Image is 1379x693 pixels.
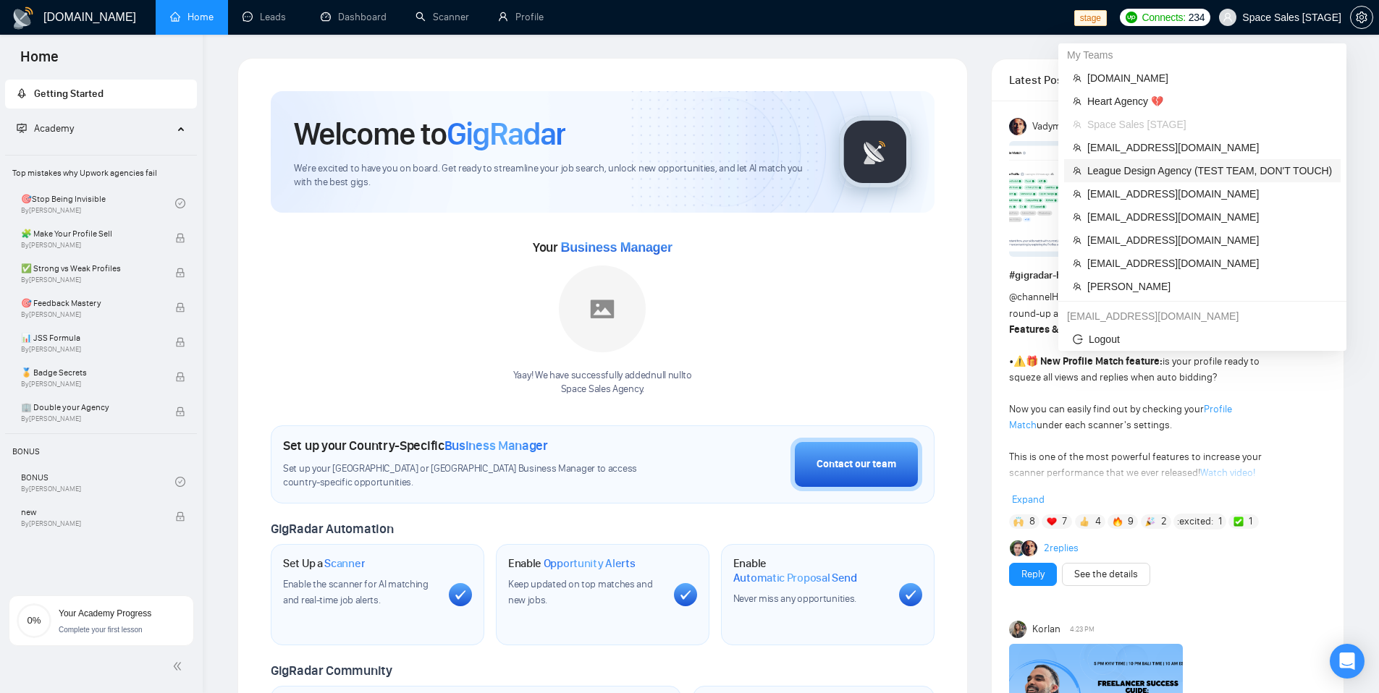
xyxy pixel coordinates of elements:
li: Getting Started [5,80,197,109]
span: 234 [1189,9,1205,25]
span: team [1073,190,1081,198]
span: team [1073,213,1081,221]
a: 2replies [1044,541,1079,556]
span: 🏅 Badge Secrets [21,365,160,380]
span: 2 [1161,514,1167,529]
span: Business Manager [444,438,548,454]
span: lock [175,233,185,243]
h1: # gigradar-hub [1009,268,1326,284]
img: Korlan [1009,621,1026,638]
div: Contact our team [817,456,896,472]
span: Business Manager [560,240,672,255]
img: 🎉 [1145,516,1155,527]
img: 🙌 [1013,516,1024,527]
div: Open Intercom Messenger [1330,644,1365,679]
span: rocket [17,88,27,98]
span: Opportunity Alerts [544,556,636,571]
img: F09AC4U7ATU-image.png [1009,141,1183,257]
span: 8 [1029,514,1035,529]
span: ⚠️ [1013,355,1026,367]
span: check-circle [175,477,185,487]
span: We're excited to have you on board. Get ready to streamline your job search, unlock new opportuni... [294,162,816,190]
button: See the details [1062,563,1150,586]
a: See the details [1074,566,1138,582]
span: 🧩 Make Your Profile Sell [21,226,160,241]
span: team [1073,282,1081,291]
span: double-left [172,659,187,673]
span: 1 [1249,514,1252,529]
a: Reply [1021,566,1045,582]
span: Logout [1073,331,1332,347]
span: GigRadar Community [271,663,392,679]
span: Academy [34,122,74,135]
a: setting [1350,12,1373,23]
span: 4 [1095,514,1101,529]
span: 📊 JSS Formula [21,331,160,345]
span: team [1073,236,1081,245]
span: Complete your first lesson [59,626,143,634]
span: lock [175,407,185,417]
span: [EMAIL_ADDRESS][DOMAIN_NAME] [1087,140,1332,156]
button: setting [1350,6,1373,29]
span: lock [175,372,185,382]
span: [EMAIL_ADDRESS][DOMAIN_NAME] [1087,255,1332,271]
span: Space Sales [STAGE] [1087,116,1332,132]
span: Scanner [324,556,365,571]
span: Enable the scanner for AI matching and real-time job alerts. [283,578,429,606]
span: [EMAIL_ADDRESS][DOMAIN_NAME] [1087,232,1332,248]
img: upwork-logo.png [1126,12,1137,23]
h1: Set Up a [283,556,365,571]
img: ❤️ [1047,516,1057,527]
a: BONUSBy[PERSON_NAME] [21,466,175,498]
span: [DOMAIN_NAME] [1087,70,1332,86]
span: By [PERSON_NAME] [21,345,160,354]
button: Reply [1009,563,1057,586]
span: Keep updated on top matches and new jobs. [508,578,653,606]
span: [PERSON_NAME] [1087,279,1332,294]
span: GigRadar [447,114,565,153]
img: logo [12,7,35,30]
span: Vadym [1032,119,1061,135]
img: Vadym [1009,118,1026,135]
strong: New Profile Match feature: [1040,355,1163,367]
span: lock [175,302,185,313]
span: Connects: [1142,9,1185,25]
img: 🔥 [1113,516,1123,527]
span: [EMAIL_ADDRESS][DOMAIN_NAME] [1087,209,1332,225]
span: :excited: [1177,514,1213,530]
span: team [1073,166,1081,175]
a: searchScanner [416,11,469,23]
img: Alex B [1010,540,1026,556]
a: userProfile [498,11,544,23]
span: team [1073,74,1081,82]
span: lock [175,268,185,278]
span: Automatic Proposal Send [733,571,857,585]
span: 9 [1128,514,1134,529]
span: GigRadar Automation [271,521,393,537]
span: team [1073,143,1081,152]
span: Latest Posts from the GigRadar Community [1009,71,1113,89]
a: dashboardDashboard [321,11,387,23]
img: gigradar-logo.png [839,116,911,188]
span: By [PERSON_NAME] [21,310,160,319]
div: Yaay! We have successfully added null null to [513,369,692,396]
span: 1 [1218,514,1222,529]
span: 🎯 Feedback Mastery [21,296,160,310]
span: By [PERSON_NAME] [21,276,160,284]
span: ✅ Strong vs Weak Profiles [21,261,160,276]
a: 🎯Stop Being InvisibleBy[PERSON_NAME] [21,187,175,219]
span: By [PERSON_NAME] [21,241,160,250]
img: placeholder.png [559,265,646,352]
button: Contact our team [790,438,922,491]
span: By [PERSON_NAME] [21,519,160,528]
span: new [21,505,160,519]
span: Never miss any opportunities. [733,592,856,605]
div: ari.sulistya@gigradar.io [1058,305,1346,328]
span: [EMAIL_ADDRESS][DOMAIN_NAME] [1087,186,1332,202]
span: Your Academy Progress [59,608,151,618]
span: 4:23 PM [1070,623,1095,636]
p: Space Sales Agency . [513,383,692,396]
span: Top mistakes why Upwork agencies fail [7,158,195,187]
span: team [1073,120,1081,129]
a: Watch video! [1200,467,1255,479]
